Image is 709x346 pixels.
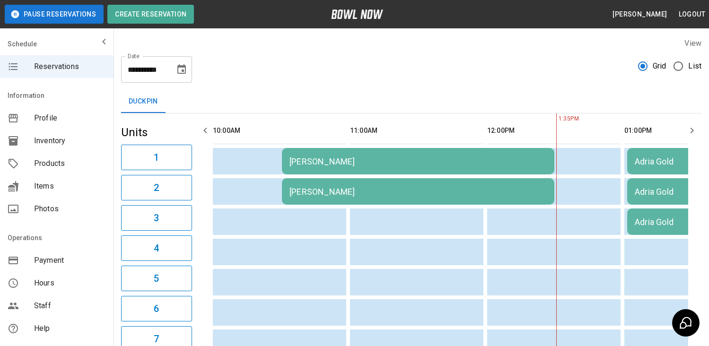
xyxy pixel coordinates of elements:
span: Items [34,181,106,192]
label: View [684,39,701,48]
img: logo [331,9,383,19]
th: 11:00AM [350,117,483,144]
button: 3 [121,205,192,231]
button: Duckpin [121,90,166,113]
span: Grid [653,61,666,72]
h6: 6 [154,301,159,316]
button: 5 [121,266,192,291]
span: Hours [34,277,106,289]
span: Staff [34,300,106,311]
button: Logout [675,6,709,23]
h5: Units [121,125,192,140]
button: 1 [121,145,192,170]
span: Products [34,158,106,169]
span: Inventory [34,135,106,147]
th: 10:00AM [213,117,346,144]
span: Photos [34,203,106,215]
th: 12:00PM [487,117,621,144]
h6: 5 [154,271,159,286]
button: Create Reservation [107,5,194,24]
span: 1:35PM [556,114,559,124]
div: [PERSON_NAME] [289,156,547,166]
button: Choose date, selected date is Aug 17, 2025 [172,60,191,79]
span: Reservations [34,61,106,72]
h6: 1 [154,150,159,165]
h6: 4 [154,241,159,256]
button: Pause Reservations [5,5,104,24]
button: 2 [121,175,192,200]
span: Profile [34,112,106,124]
h6: 2 [154,180,159,195]
div: [PERSON_NAME] [289,187,547,197]
button: [PERSON_NAME] [609,6,671,23]
button: 6 [121,296,192,321]
h6: 3 [154,210,159,225]
span: List [688,61,701,72]
span: Help [34,323,106,334]
button: 4 [121,235,192,261]
div: inventory tabs [121,90,701,113]
span: Payment [34,255,106,266]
